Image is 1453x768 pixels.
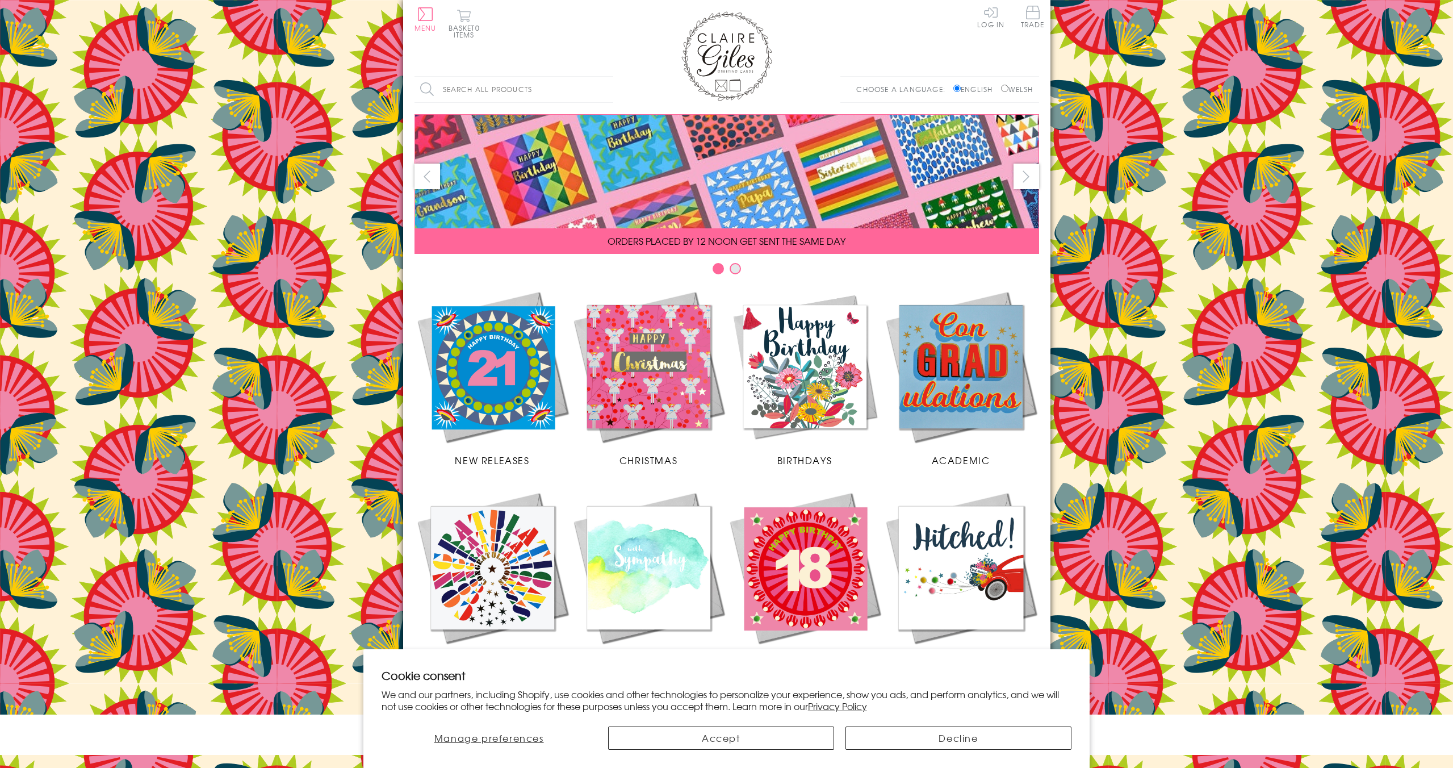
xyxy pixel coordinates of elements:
[953,85,961,92] input: English
[602,77,613,102] input: Search
[727,289,883,467] a: Birthdays
[414,164,440,189] button: prev
[845,727,1071,750] button: Decline
[414,262,1039,280] div: Carousel Pagination
[1021,6,1045,28] span: Trade
[883,490,1039,668] a: Wedding Occasions
[455,453,529,467] span: New Releases
[808,699,867,713] a: Privacy Policy
[619,453,677,467] span: Christmas
[414,77,613,102] input: Search all products
[730,263,741,274] button: Carousel Page 2
[449,9,480,38] button: Basket0 items
[856,84,951,94] p: Choose a language:
[414,289,571,467] a: New Releases
[713,263,724,274] button: Carousel Page 1 (Current Slide)
[434,731,544,745] span: Manage preferences
[1014,164,1039,189] button: next
[382,667,1072,683] h2: Cookie consent
[414,490,571,668] a: Congratulations
[727,490,883,668] a: Age Cards
[953,84,998,94] label: English
[1021,6,1045,30] a: Trade
[382,727,597,750] button: Manage preferences
[977,6,1004,28] a: Log In
[414,23,437,33] span: Menu
[681,11,772,101] img: Claire Giles Greetings Cards
[382,688,1072,712] p: We and our partners, including Shopify, use cookies and other technologies to personalize your ex...
[883,289,1039,467] a: Academic
[777,453,832,467] span: Birthdays
[571,490,727,668] a: Sympathy
[571,289,727,467] a: Christmas
[454,23,480,40] span: 0 items
[932,453,990,467] span: Academic
[608,234,845,248] span: ORDERS PLACED BY 12 NOON GET SENT THE SAME DAY
[1001,85,1008,92] input: Welsh
[414,7,437,31] button: Menu
[1001,84,1033,94] label: Welsh
[608,727,834,750] button: Accept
